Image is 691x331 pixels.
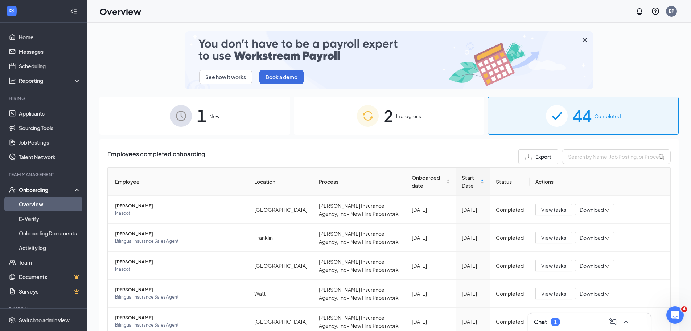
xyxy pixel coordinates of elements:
svg: QuestionInfo [651,7,660,16]
iframe: Intercom live chat [666,306,684,324]
span: [PERSON_NAME] [115,314,243,322]
a: Overview [19,197,81,211]
span: [PERSON_NAME] [115,230,243,238]
span: Employees completed onboarding [107,149,205,164]
span: View tasks [541,234,566,242]
div: [DATE] [412,234,450,242]
span: Download [580,262,604,270]
span: Bilingual Insurance Sales Agent [115,294,243,301]
div: [DATE] [412,290,450,298]
span: Export [535,154,551,159]
a: Messages [19,44,81,59]
svg: WorkstreamLogo [8,7,15,15]
span: Bilingual Insurance Sales Agent [115,238,243,245]
span: View tasks [541,206,566,214]
a: Talent Network [19,150,81,164]
div: Switch to admin view [19,316,70,324]
svg: Collapse [70,8,77,15]
td: [GEOGRAPHIC_DATA] [248,252,313,280]
span: In progress [396,113,421,120]
th: Actions [530,168,670,196]
a: Onboarding Documents [19,226,81,241]
span: Start Date [462,174,479,190]
td: [PERSON_NAME] Insurance Agency, Inc - New Hire Paperwork [313,196,406,224]
span: 44 [573,103,592,128]
button: See how it works [199,70,252,84]
div: [DATE] [462,206,484,214]
span: [PERSON_NAME] [115,258,243,266]
td: Franklin [248,224,313,252]
div: Reporting [19,77,81,84]
svg: Analysis [9,77,16,84]
div: [DATE] [462,234,484,242]
span: down [605,292,610,297]
input: Search by Name, Job Posting, or Process [562,149,671,164]
a: SurveysCrown [19,284,81,299]
th: Onboarded date [406,168,456,196]
div: Payroll [9,306,79,312]
span: 1 [197,103,206,128]
div: [DATE] [412,206,450,214]
div: 1 [554,319,557,325]
div: [DATE] [412,262,450,270]
div: Completed [496,262,524,270]
td: [GEOGRAPHIC_DATA] [248,196,313,224]
a: Scheduling [19,59,81,73]
div: Completed [496,234,524,242]
svg: Minimize [635,318,643,326]
button: Book a demo [259,70,304,84]
h1: Overview [99,5,141,17]
div: [DATE] [462,318,484,326]
td: [PERSON_NAME] Insurance Agency, Inc - New Hire Paperwork [313,280,406,308]
div: Completed [496,318,524,326]
th: Process [313,168,406,196]
span: Completed [595,113,621,120]
span: Download [580,234,604,242]
svg: Notifications [635,7,644,16]
a: Home [19,30,81,44]
button: View tasks [535,232,572,243]
button: Minimize [633,316,645,328]
th: Location [248,168,313,196]
button: Export [518,149,558,164]
span: Download [580,290,604,298]
div: Completed [496,290,524,298]
span: New [209,113,219,120]
span: [PERSON_NAME] [115,202,243,210]
a: Team [19,255,81,270]
span: View tasks [541,262,566,270]
span: View tasks [541,290,566,298]
svg: Cross [580,36,589,44]
span: down [605,208,610,213]
button: ChevronUp [620,316,632,328]
svg: Settings [9,316,16,324]
div: Team Management [9,171,79,178]
a: Applicants [19,106,81,121]
span: Download [580,206,604,214]
img: payroll-small.gif [185,31,593,89]
th: Employee [108,168,248,196]
span: [PERSON_NAME] [115,286,243,294]
div: [DATE] [462,262,484,270]
svg: ComposeMessage [609,318,617,326]
a: Activity log [19,241,81,255]
button: View tasks [535,288,572,299]
span: Mascot [115,266,243,273]
a: DocumentsCrown [19,270,81,284]
button: View tasks [535,260,572,271]
div: Hiring [9,95,79,101]
div: [DATE] [412,318,450,326]
div: Completed [496,206,524,214]
div: EP [669,8,674,14]
span: Bilingual Insurance Sales Agent [115,322,243,329]
svg: UserCheck [9,186,16,193]
td: [PERSON_NAME] Insurance Agency, Inc - New Hire Paperwork [313,224,406,252]
span: Onboarded date [412,174,445,190]
span: 2 [384,103,393,128]
td: [PERSON_NAME] Insurance Agency, Inc - New Hire Paperwork [313,252,406,280]
span: down [605,236,610,241]
span: Mascot [115,210,243,217]
a: E-Verify [19,211,81,226]
svg: ChevronUp [622,318,630,326]
a: Sourcing Tools [19,121,81,135]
